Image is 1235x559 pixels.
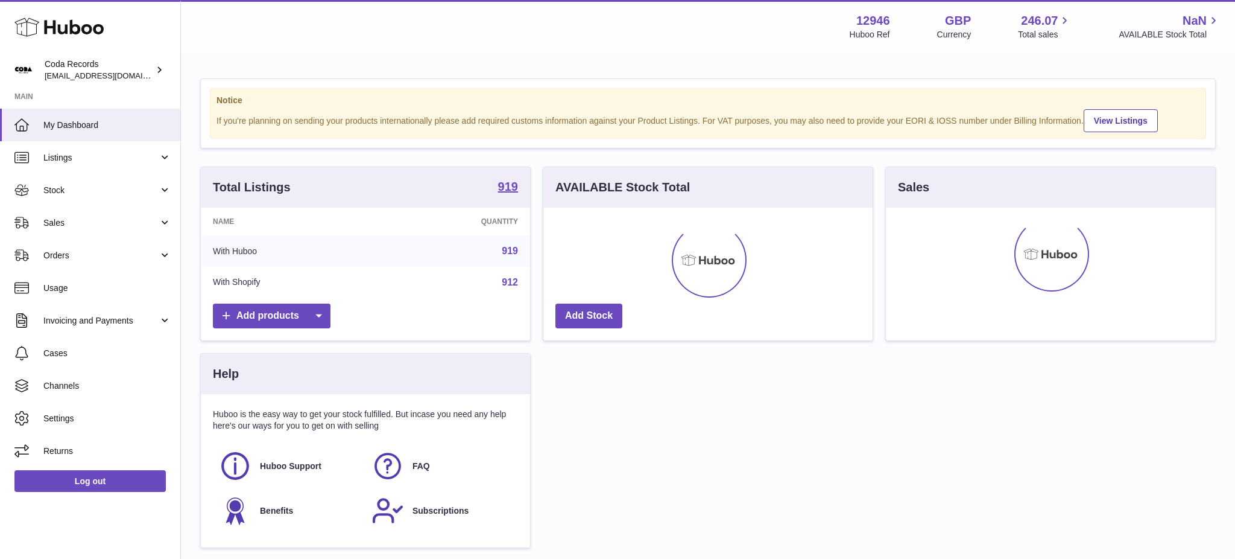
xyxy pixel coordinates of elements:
[555,179,690,196] h3: AVAILABLE Stock Total
[898,179,929,196] h3: Sales
[1084,109,1158,132] a: View Listings
[260,505,293,517] span: Benefits
[1119,29,1221,40] span: AVAILABLE Stock Total
[850,29,890,40] div: Huboo Ref
[856,13,890,29] strong: 12946
[937,29,971,40] div: Currency
[45,59,153,81] div: Coda Records
[201,235,378,267] td: With Huboo
[213,179,291,196] h3: Total Listings
[216,95,1199,106] strong: Notice
[498,180,518,193] strong: 919
[43,315,159,327] span: Invoicing and Payments
[502,246,518,256] a: 919
[213,304,330,328] a: Add products
[371,494,512,527] a: Subscriptions
[213,366,239,382] h3: Help
[412,461,430,472] span: FAQ
[219,494,359,527] a: Benefits
[201,208,378,235] th: Name
[43,120,171,131] span: My Dashboard
[45,71,177,80] span: [EMAIL_ADDRESS][DOMAIN_NAME]
[14,61,33,79] img: internalAdmin-12946@internal.huboo.com
[1183,13,1207,29] span: NaN
[43,380,171,392] span: Channels
[43,446,171,457] span: Returns
[43,413,171,424] span: Settings
[555,304,622,328] a: Add Stock
[371,450,512,482] a: FAQ
[43,250,159,261] span: Orders
[378,208,530,235] th: Quantity
[219,450,359,482] a: Huboo Support
[1018,29,1072,40] span: Total sales
[1021,13,1058,29] span: 246.07
[43,152,159,164] span: Listings
[1018,13,1072,40] a: 246.07 Total sales
[412,505,469,517] span: Subscriptions
[216,107,1199,132] div: If you're planning on sending your products internationally please add required customs informati...
[43,217,159,229] span: Sales
[201,267,378,298] td: With Shopify
[498,180,518,195] a: 919
[43,348,171,359] span: Cases
[43,283,171,294] span: Usage
[945,13,971,29] strong: GBP
[260,461,321,472] span: Huboo Support
[213,409,518,432] p: Huboo is the easy way to get your stock fulfilled. But incase you need any help here's our ways f...
[14,470,166,492] a: Log out
[43,185,159,196] span: Stock
[502,277,518,287] a: 912
[1119,13,1221,40] a: NaN AVAILABLE Stock Total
